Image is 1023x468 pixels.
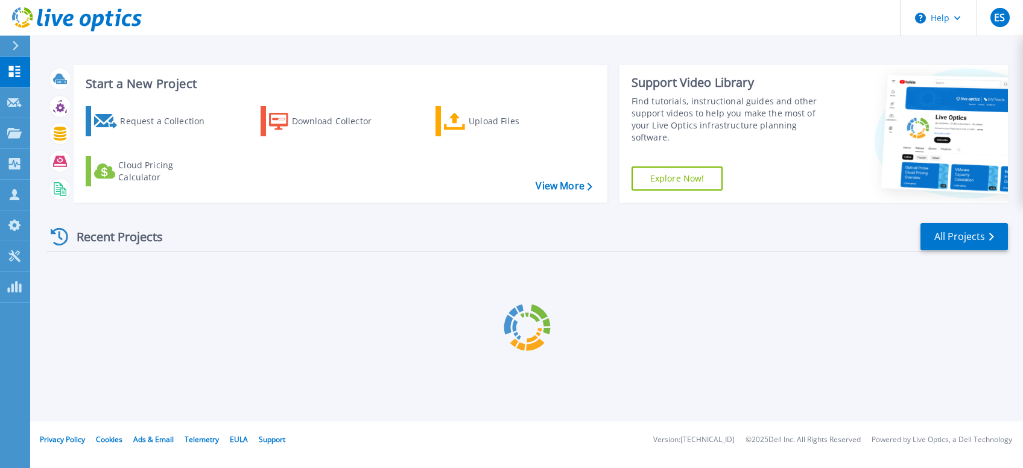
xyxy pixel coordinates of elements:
div: Cloud Pricing Calculator [118,159,215,183]
a: View More [536,180,592,192]
a: Cloud Pricing Calculator [86,156,220,186]
a: Upload Files [435,106,570,136]
span: ES [994,13,1005,22]
a: Privacy Policy [40,434,85,444]
a: Download Collector [261,106,395,136]
a: EULA [230,434,248,444]
h3: Start a New Project [86,77,592,90]
li: Version: [TECHNICAL_ID] [653,436,735,444]
li: Powered by Live Optics, a Dell Technology [872,436,1012,444]
li: © 2025 Dell Inc. All Rights Reserved [746,436,861,444]
div: Upload Files [469,109,565,133]
div: Support Video Library [632,75,828,90]
div: Find tutorials, instructional guides and other support videos to help you make the most of your L... [632,95,828,144]
a: Ads & Email [133,434,174,444]
a: Telemetry [185,434,219,444]
a: Request a Collection [86,106,220,136]
a: All Projects [920,223,1008,250]
a: Cookies [96,434,122,444]
div: Request a Collection [120,109,217,133]
div: Recent Projects [46,222,179,251]
div: Download Collector [292,109,388,133]
a: Support [259,434,285,444]
a: Explore Now! [632,166,723,191]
